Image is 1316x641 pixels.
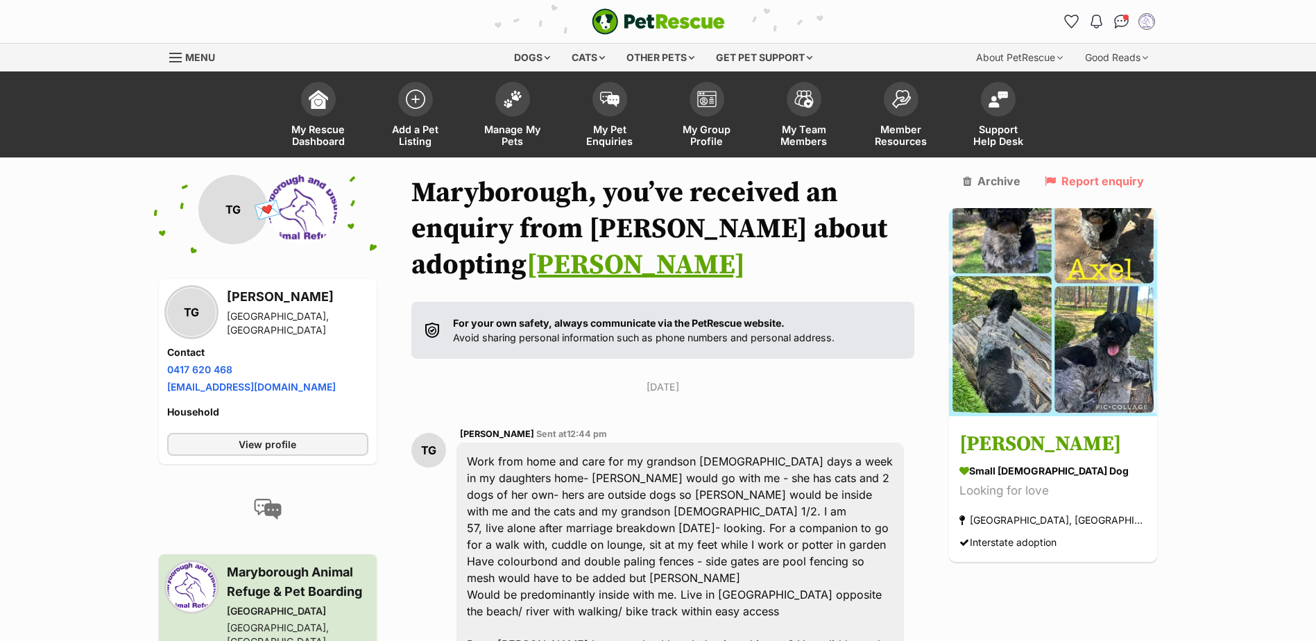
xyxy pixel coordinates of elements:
[185,51,215,63] span: Menu
[1061,10,1158,33] ul: Account quick links
[1114,15,1129,28] img: chat-41dd97257d64d25036548639549fe6c8038ab92f7586957e7f3b1b290dea8141.svg
[167,433,368,456] a: View profile
[167,364,232,375] a: 0417 620 468
[309,89,328,109] img: dashboard-icon-eb2f2d2d3e046f16d808141f083e7271f6b2e854fb5c12c21221c1fb7104beca.svg
[270,75,367,157] a: My Rescue Dashboard
[853,75,950,157] a: Member Resources
[949,208,1157,416] img: Axel
[794,90,814,108] img: team-members-icon-5396bd8760b3fe7c0b43da4ab00e1e3bb1a5d9ba89233759b79545d2d3fc5d0d.svg
[167,563,216,611] img: Maryborough Animal Refuge profile pic
[1075,44,1158,71] div: Good Reads
[227,287,368,307] h3: [PERSON_NAME]
[592,8,725,35] a: PetRescue
[504,44,560,71] div: Dogs
[252,195,283,225] span: 💌
[167,405,368,419] h4: Household
[959,482,1147,501] div: Looking for love
[227,309,368,337] div: [GEOGRAPHIC_DATA], [GEOGRAPHIC_DATA]
[592,8,725,35] img: logo-e224e6f780fb5917bec1dbf3a21bbac754714ae5b6737aabdf751b685950b380.svg
[167,345,368,359] h4: Contact
[755,75,853,157] a: My Team Members
[167,381,336,393] a: [EMAIL_ADDRESS][DOMAIN_NAME]
[706,44,822,71] div: Get pet support
[773,123,835,147] span: My Team Members
[950,75,1047,157] a: Support Help Desk
[167,288,216,336] div: TG
[464,75,561,157] a: Manage My Pets
[1140,15,1154,28] img: Maryborough Animal Refuge & Pet Boarding profile pic
[1111,10,1133,33] a: Conversations
[959,464,1147,479] div: small [DEMOGRAPHIC_DATA] Dog
[453,317,785,329] strong: For your own safety, always communicate via the PetRescue website.
[891,89,911,108] img: member-resources-icon-8e73f808a243e03378d46382f2149f9095a855e16c252ad45f914b54edf8863c.svg
[239,437,296,452] span: View profile
[676,123,738,147] span: My Group Profile
[536,429,607,439] span: Sent at
[989,91,1008,108] img: help-desk-icon-fdf02630f3aa405de69fd3d07c3f3aa587a6932b1a1747fa1d2bba05be0121f9.svg
[453,316,835,345] p: Avoid sharing personal information such as phone numbers and personal address.
[367,75,464,157] a: Add a Pet Listing
[198,175,268,244] div: TG
[617,44,704,71] div: Other pets
[949,419,1157,563] a: [PERSON_NAME] small [DEMOGRAPHIC_DATA] Dog Looking for love [GEOGRAPHIC_DATA], [GEOGRAPHIC_DATA] ...
[697,91,717,108] img: group-profile-icon-3fa3cf56718a62981997c0bc7e787c4b2cf8bcc04b72c1350f741eb67cf2f40e.svg
[460,429,534,439] span: [PERSON_NAME]
[1045,175,1144,187] a: Report enquiry
[384,123,447,147] span: Add a Pet Listing
[966,44,1073,71] div: About PetRescue
[411,379,915,394] p: [DATE]
[959,511,1147,530] div: [GEOGRAPHIC_DATA], [GEOGRAPHIC_DATA]
[561,75,658,157] a: My Pet Enquiries
[1091,15,1102,28] img: notifications-46538b983faf8c2785f20acdc204bb7945ddae34d4c08c2a6579f10ce5e182be.svg
[579,123,641,147] span: My Pet Enquiries
[959,533,1057,552] div: Interstate adoption
[562,44,615,71] div: Cats
[287,123,350,147] span: My Rescue Dashboard
[254,499,282,520] img: conversation-icon-4a6f8262b818ee0b60e3300018af0b2d0b884aa5de6e9bcb8d3d4eeb1a70a7c4.svg
[600,92,619,107] img: pet-enquiries-icon-7e3ad2cf08bfb03b45e93fb7055b45f3efa6380592205ae92323e6603595dc1f.svg
[1061,10,1083,33] a: Favourites
[411,175,915,283] h1: Maryborough, you’ve received an enquiry from [PERSON_NAME] about adopting
[1086,10,1108,33] button: Notifications
[169,44,225,69] a: Menu
[870,123,932,147] span: Member Resources
[527,248,745,282] a: [PERSON_NAME]
[268,175,337,244] img: Maryborough Animal Refuge profile pic
[963,175,1020,187] a: Archive
[227,604,368,618] div: [GEOGRAPHIC_DATA]
[227,563,368,601] h3: Maryborough Animal Refuge & Pet Boarding
[481,123,544,147] span: Manage My Pets
[1136,10,1158,33] button: My account
[567,429,607,439] span: 12:44 pm
[406,89,425,109] img: add-pet-listing-icon-0afa8454b4691262ce3f59096e99ab1cd57d4a30225e0717b998d2c9b9846f56.svg
[658,75,755,157] a: My Group Profile
[503,90,522,108] img: manage-my-pets-icon-02211641906a0b7f246fdf0571729dbe1e7629f14944591b6c1af311fb30b64b.svg
[959,429,1147,461] h3: [PERSON_NAME]
[411,433,446,468] div: TG
[967,123,1029,147] span: Support Help Desk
